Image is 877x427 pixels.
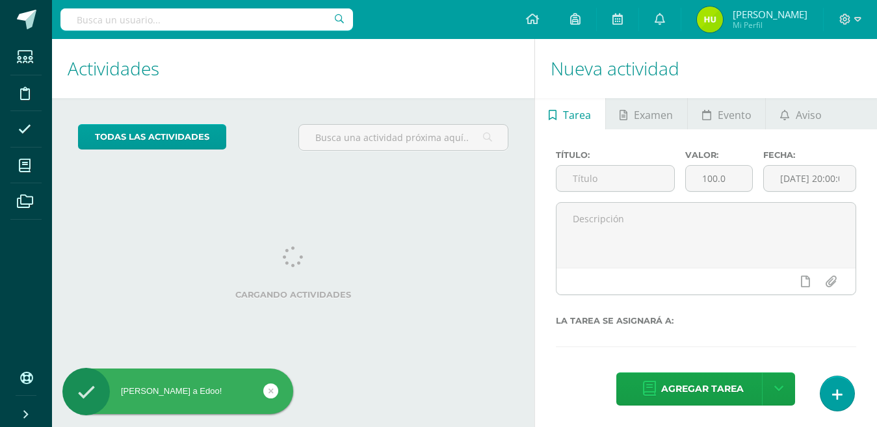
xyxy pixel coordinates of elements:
h1: Nueva actividad [551,39,861,98]
a: Evento [688,98,765,129]
span: [PERSON_NAME] [733,8,807,21]
div: [PERSON_NAME] a Edoo! [62,385,293,397]
span: Tarea [563,99,591,131]
a: todas las Actividades [78,124,226,149]
label: Valor: [685,150,753,160]
img: 471d9782fcc6e7ea51b5b88b8af4489b.png [697,6,723,32]
a: Aviso [766,98,835,129]
label: Fecha: [763,150,856,160]
label: La tarea se asignará a: [556,316,856,326]
a: Tarea [535,98,605,129]
input: Título [556,166,674,191]
input: Busca un usuario... [60,8,353,31]
a: Examen [606,98,687,129]
label: Cargando actividades [78,290,508,300]
span: Examen [634,99,673,131]
label: Título: [556,150,675,160]
input: Busca una actividad próxima aquí... [299,125,508,150]
input: Puntos máximos [686,166,752,191]
span: Mi Perfil [733,19,807,31]
span: Aviso [796,99,822,131]
span: Evento [718,99,752,131]
span: Agregar tarea [661,373,744,405]
h1: Actividades [68,39,519,98]
input: Fecha de entrega [764,166,856,191]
